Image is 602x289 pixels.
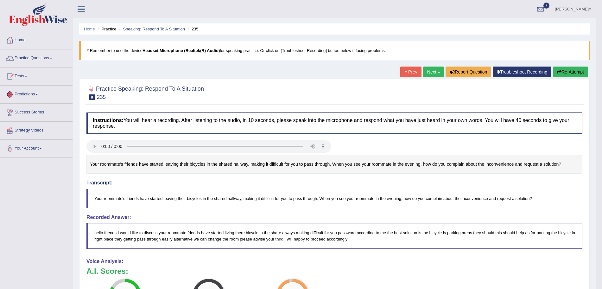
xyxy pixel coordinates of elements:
blockquote: Your roommate's friends have started leaving their bicycles in the shared hallway, making it diff... [86,189,582,208]
button: Report Question [446,67,491,77]
a: Success Stories [0,104,73,119]
a: « Prev [400,67,421,77]
a: Practice Questions [0,49,73,65]
span: 7 [543,3,550,9]
div: Your roommate's friends have started leaving their bicycles in the shared hallway, making it diff... [86,155,582,174]
a: Strategy Videos [0,122,73,138]
a: Your Account [0,140,73,156]
span: 8 [89,94,95,100]
button: Re-Attempt [553,67,588,77]
a: Speaking: Respond To A Situation [123,27,185,31]
h4: Recorded Answer: [86,215,582,220]
blockquote: * Remember to use the device for speaking practice. Or click on [Troubleshoot Recording] button b... [79,41,590,60]
li: 235 [186,26,199,32]
a: Home [84,27,95,31]
a: Home [0,31,73,47]
b: A.I. Scores: [86,267,128,275]
h4: Voice Analysis: [86,259,582,264]
blockquote: hello friends I would like to discuss your roommate friends have started living there bicycle in ... [86,223,582,248]
small: 235 [97,94,106,100]
h2: Practice Speaking: Respond To A Situation [86,84,204,100]
a: Tests [0,67,73,83]
a: Next » [423,67,444,77]
b: Headset Microphone (Realtek(R) Audio) [143,48,220,53]
h4: You will hear a recording. After listening to the audio, in 10 seconds, please speak into the mic... [86,112,582,134]
a: Predictions [0,86,73,101]
a: Troubleshoot Recording [493,67,551,77]
b: Instructions: [93,118,124,123]
li: Practice [96,26,116,32]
